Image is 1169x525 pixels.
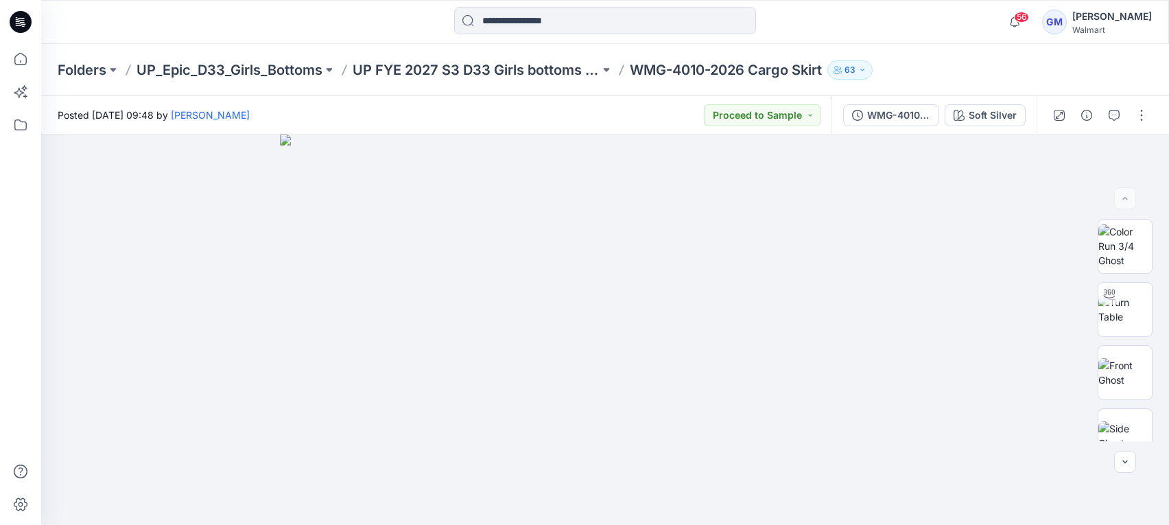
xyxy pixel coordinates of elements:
[630,60,822,80] p: WMG-4010-2026 Cargo Skirt
[969,108,1017,123] div: Soft Silver
[58,60,106,80] a: Folders
[280,135,931,525] img: eyJhbGciOiJIUzI1NiIsImtpZCI6IjAiLCJzbHQiOiJzZXMiLCJ0eXAiOiJKV1QifQ.eyJkYXRhIjp7InR5cGUiOiJzdG9yYW...
[1098,224,1152,268] img: Color Run 3/4 Ghost
[1098,295,1152,324] img: Turn Table
[1072,25,1152,35] div: Walmart
[137,60,322,80] a: UP_Epic_D33_Girls_Bottoms
[843,104,939,126] button: WMG-4010-2026 Cargo Skirt_Full Colorway
[58,108,250,122] span: Posted [DATE] 09:48 by
[1098,358,1152,387] img: Front Ghost
[867,108,930,123] div: WMG-4010-2026 Cargo Skirt_Full Colorway
[1072,8,1152,25] div: [PERSON_NAME]
[1076,104,1098,126] button: Details
[171,109,250,121] a: [PERSON_NAME]
[1042,10,1067,34] div: GM
[353,60,600,80] a: UP FYE 2027 S3 D33 Girls bottoms Epic
[1098,421,1152,450] img: Side Ghost
[945,104,1026,126] button: Soft Silver
[827,60,873,80] button: 63
[1014,12,1029,23] span: 56
[845,62,855,78] p: 63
